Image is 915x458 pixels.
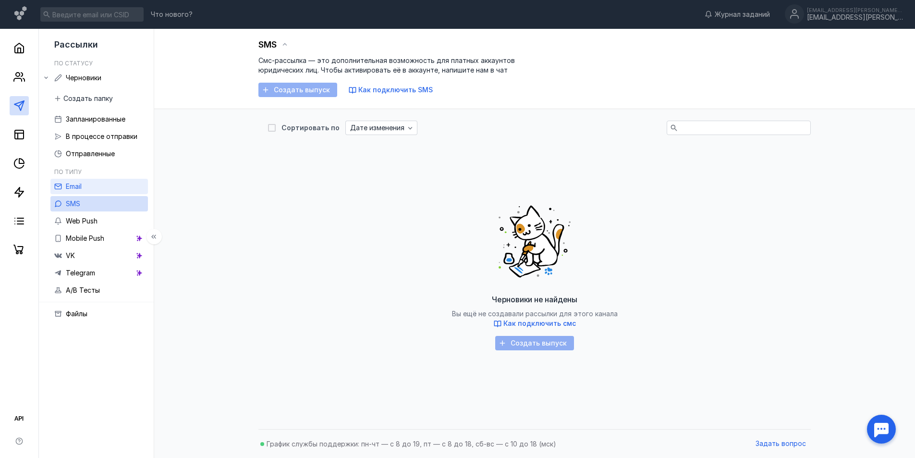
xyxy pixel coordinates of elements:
a: Черновики [50,70,148,86]
span: Рассылки [54,39,98,50]
span: Что нового? [151,11,193,18]
span: Отправленные [66,149,115,158]
span: Telegram [66,269,95,277]
span: Как подключить смс [503,319,576,327]
span: Как подключить SMS [358,86,433,94]
a: Web Push [50,213,148,229]
span: Email [66,182,82,190]
a: Mobile Push [50,231,148,246]
span: Файлы [66,309,87,318]
span: Вы ещё не создавали рассылки для этого канала [452,309,618,328]
a: Что нового? [146,11,197,18]
span: Журнал заданий [715,10,770,19]
span: Черновики [66,74,101,82]
a: Email [50,179,148,194]
span: Создать папку [63,95,113,103]
div: [EMAIL_ADDRESS][PERSON_NAME][DOMAIN_NAME] [807,7,903,13]
span: Запланированные [66,115,125,123]
button: Создать папку [50,91,118,106]
span: A/B Тесты [66,286,100,294]
a: Telegram [50,265,148,281]
span: В процессе отправки [66,132,137,140]
a: VK [50,248,148,263]
a: A/B Тесты [50,283,148,298]
a: В процессе отправки [50,129,148,144]
span: Дате изменения [350,124,404,132]
span: SMS [66,199,80,208]
a: SMS [50,196,148,211]
a: Отправленные [50,146,148,161]
span: VK [66,251,75,260]
a: Запланированные [50,111,148,127]
a: Журнал заданий [700,10,775,19]
button: Задать вопрос [751,437,811,451]
span: Смс-рассылка — это дополнительная возможность для платных аккаунтов юридических лиц. Чтобы активи... [258,56,515,74]
h5: По типу [54,168,82,175]
span: Mobile Push [66,234,104,242]
h5: По статусу [54,60,93,67]
span: SMS [258,39,277,50]
span: Web Push [66,217,98,225]
span: Черновики не найдены [492,295,577,304]
button: Как подключить SMS [349,85,433,95]
button: Как подключить смс [494,319,576,328]
input: Введите email или CSID [40,7,144,22]
a: Файлы [50,306,148,322]
span: Задать вопрос [756,440,806,448]
div: [EMAIL_ADDRESS][PERSON_NAME][DOMAIN_NAME] [807,13,903,22]
button: Дате изменения [345,121,417,135]
div: Сортировать по [281,124,340,131]
span: График службы поддержки: пн-чт — с 8 до 19, пт — с 8 до 18, сб-вс — с 10 до 18 (мск) [267,440,556,448]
